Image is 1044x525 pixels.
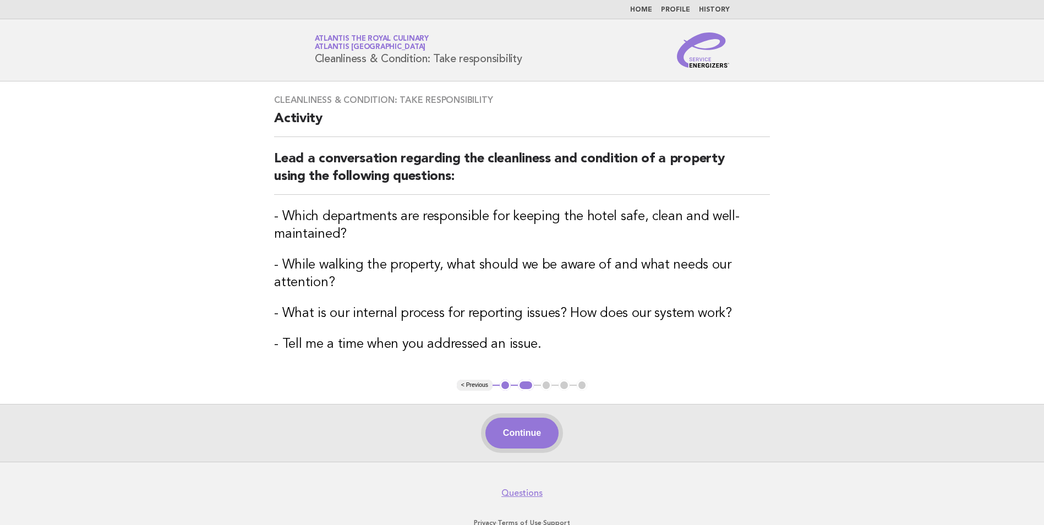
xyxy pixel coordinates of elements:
[274,336,770,353] h3: - Tell me a time when you addressed an issue.
[501,488,543,499] a: Questions
[457,380,493,391] button: < Previous
[315,36,522,64] h1: Cleanliness & Condition: Take responsibility
[315,35,429,51] a: Atlantis the Royal CulinaryAtlantis [GEOGRAPHIC_DATA]
[500,380,511,391] button: 1
[485,418,559,449] button: Continue
[518,380,534,391] button: 2
[274,95,770,106] h3: Cleanliness & Condition: Take responsibility
[315,44,426,51] span: Atlantis [GEOGRAPHIC_DATA]
[274,208,770,243] h3: - Which departments are responsible for keeping the hotel safe, clean and well-maintained?
[274,110,770,137] h2: Activity
[677,32,730,68] img: Service Energizers
[630,7,652,13] a: Home
[274,305,770,322] h3: - What is our internal process for reporting issues? How does our system work?
[699,7,730,13] a: History
[274,150,770,195] h2: Lead a conversation regarding the cleanliness and condition of a property using the following que...
[274,256,770,292] h3: - While walking the property, what should we be aware of and what needs our attention?
[661,7,690,13] a: Profile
